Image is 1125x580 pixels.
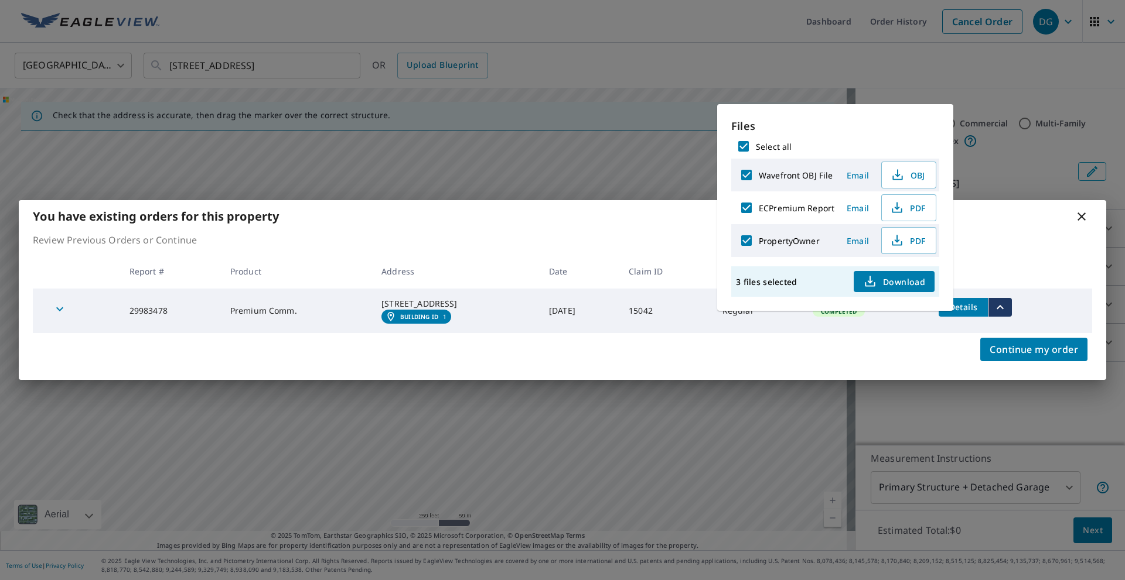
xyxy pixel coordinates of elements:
[839,232,877,250] button: Email
[889,201,926,215] span: PDF
[540,254,619,289] th: Date
[980,338,1087,361] button: Continue my order
[713,254,803,289] th: Delivery
[814,307,864,315] span: Completed
[540,289,619,333] td: [DATE]
[863,274,925,289] span: Download
[713,289,803,333] td: Regular
[221,254,372,289] th: Product
[731,118,939,134] p: Files
[381,310,451,324] a: Building ID1
[844,170,872,181] span: Email
[759,203,834,214] label: ECPremium Report
[221,289,372,333] td: Premium Comm.
[854,271,935,292] button: Download
[881,194,936,221] button: PDF
[120,254,221,289] th: Report #
[372,254,540,289] th: Address
[756,141,792,152] label: Select all
[619,254,713,289] th: Claim ID
[120,289,221,333] td: 29983478
[881,227,936,254] button: PDF
[988,298,1012,317] button: filesDropdownBtn-29983478
[381,298,530,310] div: [STREET_ADDRESS]
[844,203,872,214] span: Email
[844,235,872,246] span: Email
[939,298,988,317] button: detailsBtn-29983478
[736,276,797,287] p: 3 files selected
[889,168,926,182] span: OBJ
[839,166,877,184] button: Email
[33,233,1092,247] p: Review Previous Orders or Continue
[881,162,936,188] button: OBJ
[990,341,1078,358] span: Continue my order
[889,234,926,248] span: PDF
[400,313,438,320] em: Building ID
[33,208,279,224] b: You have existing orders for this property
[759,170,833,181] label: Wavefront OBJ File
[839,199,877,217] button: Email
[619,289,713,333] td: 15042
[759,235,820,246] label: PropertyOwner
[946,301,981,313] span: Details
